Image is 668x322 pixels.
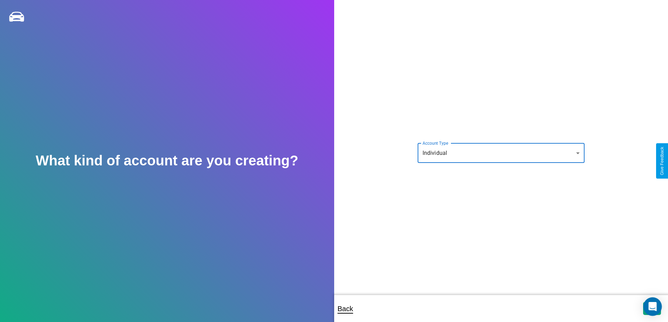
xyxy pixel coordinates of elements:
label: Account Type [423,140,448,146]
h2: What kind of account are you creating? [36,153,298,169]
p: Back [338,302,353,315]
div: Individual [418,143,585,163]
div: Give Feedback [660,147,664,175]
div: Open Intercom Messenger [643,297,662,316]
